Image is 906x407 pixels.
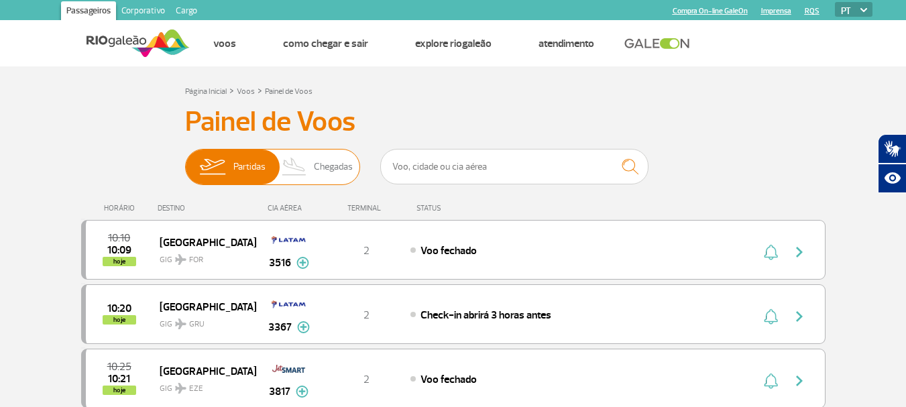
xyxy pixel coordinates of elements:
[764,373,778,389] img: sino-painel-voo.svg
[107,362,131,371] span: 2025-09-25 10:25:00
[189,318,205,331] span: GRU
[116,1,170,23] a: Corporativo
[107,245,131,255] span: 2025-09-25 10:09:00
[410,204,519,213] div: STATUS
[160,311,245,331] span: GIG
[175,254,186,265] img: destiny_airplane.svg
[269,255,291,271] span: 3516
[314,150,353,184] span: Chegadas
[103,386,136,395] span: hoje
[189,383,203,395] span: EZE
[175,383,186,394] img: destiny_airplane.svg
[297,321,310,333] img: mais-info-painel-voo.svg
[761,7,791,15] a: Imprensa
[269,384,290,400] span: 3817
[175,318,186,329] img: destiny_airplane.svg
[258,82,262,98] a: >
[764,244,778,260] img: sino-painel-voo.svg
[160,375,245,395] span: GIG
[296,257,309,269] img: mais-info-painel-voo.svg
[764,308,778,325] img: sino-painel-voo.svg
[791,308,807,325] img: seta-direita-painel-voo.svg
[791,373,807,389] img: seta-direita-painel-voo.svg
[85,204,158,213] div: HORÁRIO
[160,362,245,380] span: [GEOGRAPHIC_DATA]
[420,308,551,322] span: Check-in abrirá 3 horas antes
[323,204,410,213] div: TERMINAL
[160,247,245,266] span: GIG
[158,204,256,213] div: DESTINO
[420,373,477,386] span: Voo fechado
[283,37,368,50] a: Como chegar e sair
[878,134,906,193] div: Plugin de acessibilidade da Hand Talk.
[791,244,807,260] img: seta-direita-painel-voo.svg
[363,373,370,386] span: 2
[61,1,116,23] a: Passageiros
[108,233,130,243] span: 2025-09-25 10:10:00
[103,257,136,266] span: hoje
[363,308,370,322] span: 2
[878,134,906,164] button: Abrir tradutor de língua de sinais.
[160,298,245,315] span: [GEOGRAPHIC_DATA]
[539,37,594,50] a: Atendimento
[275,150,315,184] img: slider-desembarque
[265,86,313,97] a: Painel de Voos
[268,319,292,335] span: 3367
[673,7,748,15] a: Compra On-line GaleOn
[108,374,130,384] span: 2025-09-25 10:21:00
[185,105,722,139] h3: Painel de Voos
[296,386,308,398] img: mais-info-painel-voo.svg
[189,254,203,266] span: FOR
[185,86,227,97] a: Página Inicial
[420,244,477,257] span: Voo fechado
[170,1,203,23] a: Cargo
[233,150,266,184] span: Partidas
[107,304,131,313] span: 2025-09-25 10:20:00
[103,315,136,325] span: hoje
[213,37,236,50] a: Voos
[237,86,255,97] a: Voos
[805,7,819,15] a: RQS
[160,233,245,251] span: [GEOGRAPHIC_DATA]
[229,82,234,98] a: >
[191,150,233,184] img: slider-embarque
[878,164,906,193] button: Abrir recursos assistivos.
[415,37,492,50] a: Explore RIOgaleão
[363,244,370,257] span: 2
[380,149,648,184] input: Voo, cidade ou cia aérea
[256,204,323,213] div: CIA AÉREA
